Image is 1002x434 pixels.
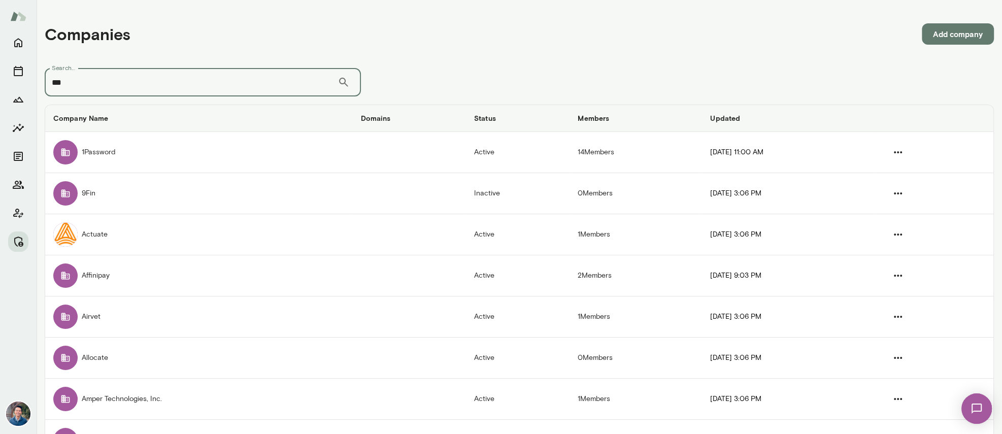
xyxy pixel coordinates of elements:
td: [DATE] 3:06 PM [702,338,873,379]
td: [DATE] 9:03 PM [702,255,873,296]
td: 2 Members [570,255,702,296]
td: [DATE] 3:06 PM [702,379,873,420]
h6: Domains [361,113,458,123]
td: Affinipay [45,255,353,296]
td: 0 Members [570,338,702,379]
td: [DATE] 3:06 PM [702,296,873,338]
td: Active [466,338,570,379]
td: 1 Members [570,379,702,420]
td: Inactive [466,173,570,214]
td: Active [466,296,570,338]
td: Active [466,379,570,420]
td: Active [466,132,570,173]
td: [DATE] 3:06 PM [702,214,873,255]
td: [DATE] 11:00 AM [702,132,873,173]
td: Actuate [45,214,353,255]
button: Home [8,32,28,53]
button: Members [8,175,28,195]
td: 1Password [45,132,353,173]
td: Active [466,214,570,255]
h4: Companies [45,24,130,44]
td: Airvet [45,296,353,338]
h6: Members [578,113,694,123]
button: Growth Plan [8,89,28,110]
td: [DATE] 3:06 PM [702,173,873,214]
button: Add company [922,23,994,45]
h6: Updated [710,113,865,123]
button: Documents [8,146,28,166]
td: 1 Members [570,214,702,255]
td: 14 Members [570,132,702,173]
img: Alex Yu [6,402,30,426]
button: Client app [8,203,28,223]
label: Search... [52,63,75,72]
button: Insights [8,118,28,138]
h6: Status [474,113,561,123]
button: Manage [8,231,28,252]
td: Amper Technologies, Inc. [45,379,353,420]
td: 1 Members [570,296,702,338]
img: Mento [10,7,26,26]
td: Allocate [45,338,353,379]
h6: Company Name [53,113,345,123]
button: Sessions [8,61,28,81]
td: Active [466,255,570,296]
td: 9Fin [45,173,353,214]
td: 0 Members [570,173,702,214]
